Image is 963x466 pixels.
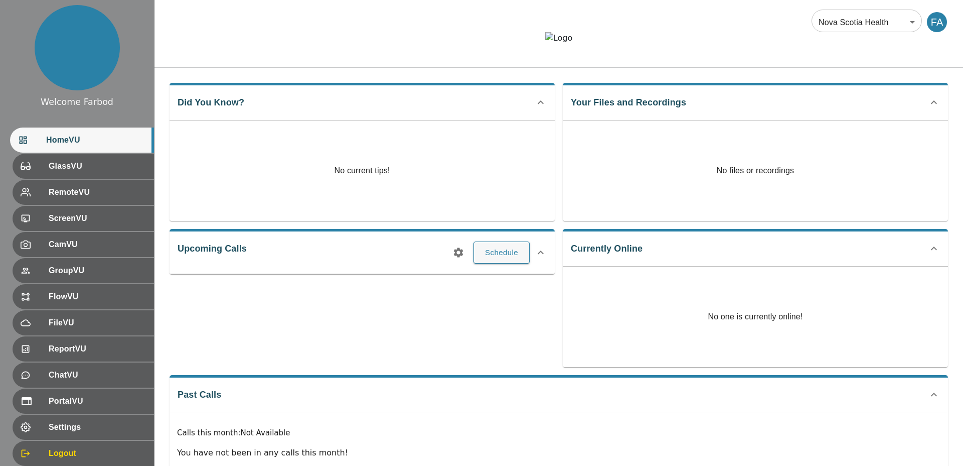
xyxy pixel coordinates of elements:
span: Logout [49,447,146,459]
div: GroupVU [13,258,154,283]
span: GroupVU [49,265,146,277]
span: Settings [49,421,146,433]
div: FA [927,12,947,32]
div: PortalVU [13,389,154,414]
div: Settings [13,415,154,440]
span: RemoteVU [49,186,146,198]
div: Welcome Farbod [41,95,113,108]
p: No one is currently online! [708,267,802,367]
div: ChatVU [13,363,154,388]
span: GlassVU [49,160,146,172]
div: ReportVU [13,336,154,362]
div: HomeVU [10,128,154,153]
div: Nova Scotia Health [812,8,922,36]
p: You have not been in any calls this month! [177,447,940,459]
span: PortalVU [49,395,146,407]
div: FlowVU [13,284,154,309]
span: HomeVU [46,134,146,146]
span: FlowVU [49,291,146,303]
span: FileVU [49,317,146,329]
div: CamVU [13,232,154,257]
p: Calls this month : Not Available [177,427,940,439]
p: No files or recordings [563,121,948,221]
p: No current tips! [335,165,390,177]
button: Schedule [473,242,530,264]
div: RemoteVU [13,180,154,205]
div: GlassVU [13,154,154,179]
div: ScreenVU [13,206,154,231]
span: ReportVU [49,343,146,355]
img: Logo [545,32,572,44]
div: Logout [13,441,154,466]
span: ChatVU [49,369,146,381]
span: ScreenVU [49,212,146,224]
div: FileVU [13,310,154,335]
img: profile.png [35,5,120,90]
span: CamVU [49,239,146,251]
